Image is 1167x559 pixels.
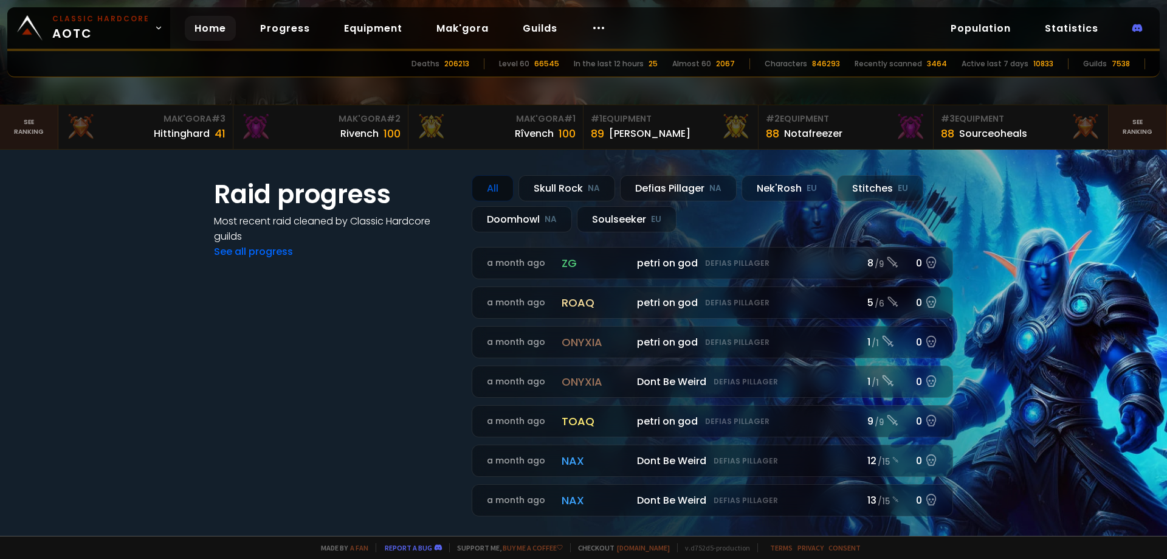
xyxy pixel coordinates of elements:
div: In the last 12 hours [574,58,644,69]
div: Deaths [411,58,439,69]
h1: Raid progress [214,175,457,214]
small: Classic Hardcore [52,13,150,24]
div: 846293 [812,58,840,69]
a: a month agoroaqpetri on godDefias Pillager5 /60 [472,286,953,319]
div: 88 [766,125,779,142]
a: #1Equipment89[PERSON_NAME] [583,105,759,149]
div: Hittinghard [154,126,210,141]
a: [DOMAIN_NAME] [617,543,670,552]
div: Sourceoheals [959,126,1027,141]
div: Defias Pillager [620,175,737,201]
a: Privacy [797,543,824,552]
a: Consent [828,543,861,552]
span: # 3 [212,113,225,125]
div: Nek'Rosh [742,175,832,201]
div: 25 [649,58,658,69]
small: NA [709,182,721,195]
div: Guilds [1083,58,1107,69]
a: a fan [350,543,368,552]
span: # 2 [387,113,401,125]
small: EU [651,214,661,226]
span: AOTC [52,13,150,43]
a: Classic HardcoreAOTC [7,7,170,49]
div: Characters [765,58,807,69]
div: Mak'Gora [66,113,225,125]
span: Support me, [449,543,563,552]
div: Stitches [837,175,923,201]
a: Guilds [513,16,567,41]
div: 7538 [1112,58,1130,69]
small: NA [545,214,557,226]
a: a month agonaxDont Be WeirdDefias Pillager13 /150 [472,484,953,516]
div: Mak'Gora [241,113,401,125]
div: 10833 [1033,58,1053,69]
a: Population [941,16,1021,41]
a: a month agonaxDont Be WeirdDefias Pillager12 /150 [472,445,953,477]
div: 88 [941,125,954,142]
span: # 1 [591,113,602,125]
a: #3Equipment88Sourceoheals [934,105,1109,149]
span: Made by [314,543,368,552]
h4: Most recent raid cleaned by Classic Hardcore guilds [214,214,457,244]
a: Statistics [1035,16,1108,41]
div: Rîvench [515,126,554,141]
div: Level 60 [499,58,529,69]
div: [PERSON_NAME] [609,126,690,141]
a: #2Equipment88Notafreezer [759,105,934,149]
a: Mak'Gora#2Rivench100 [233,105,408,149]
a: Mak'Gora#3Hittinghard41 [58,105,233,149]
small: EU [807,182,817,195]
div: 100 [559,125,576,142]
div: All [472,175,514,201]
div: 2067 [716,58,735,69]
span: # 3 [941,113,955,125]
a: Mak'Gora#1Rîvench100 [408,105,583,149]
div: 66545 [534,58,559,69]
span: Checkout [570,543,670,552]
a: a month agoonyxiaDont Be WeirdDefias Pillager1 /10 [472,366,953,398]
a: a month agoonyxiapetri on godDefias Pillager1 /10 [472,326,953,358]
a: See all progress [214,245,293,259]
div: 100 [384,125,401,142]
span: v. d752d5 - production [677,543,750,552]
small: EU [898,182,908,195]
div: Soulseeker [577,206,676,232]
a: Terms [770,543,793,552]
div: 3464 [927,58,947,69]
div: Equipment [766,113,926,125]
div: 206213 [444,58,469,69]
a: a month agozgpetri on godDefias Pillager8 /90 [472,247,953,279]
div: 41 [215,125,225,142]
small: NA [588,182,600,195]
a: Equipment [334,16,412,41]
a: Seeranking [1109,105,1167,149]
div: 89 [591,125,604,142]
div: Doomhowl [472,206,572,232]
span: # 2 [766,113,780,125]
div: Mak'Gora [416,113,576,125]
a: Buy me a coffee [503,543,563,552]
div: Active last 7 days [962,58,1028,69]
a: Progress [250,16,320,41]
a: Report a bug [385,543,432,552]
a: a month agotoaqpetri on godDefias Pillager9 /90 [472,405,953,437]
div: Rivench [340,126,379,141]
a: Home [185,16,236,41]
span: # 1 [564,113,576,125]
div: Almost 60 [672,58,711,69]
a: Mak'gora [427,16,498,41]
div: Notafreezer [784,126,842,141]
div: Skull Rock [518,175,615,201]
div: Recently scanned [855,58,922,69]
div: Equipment [591,113,751,125]
div: Equipment [941,113,1101,125]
